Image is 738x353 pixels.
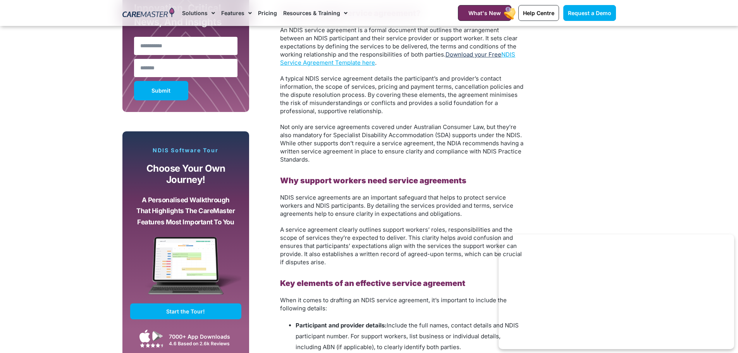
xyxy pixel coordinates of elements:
img: Google Play Store App Review Stars [140,343,163,348]
div: 4.6 Based on 2.6k Reviews [169,341,237,346]
a: Download your Free [446,51,501,58]
img: Apple App Store Icon [139,329,150,343]
iframe: Popup CTA [499,234,734,349]
span: Not only are service agreements covered under Australian Consumer Law, but they’re also mandatory... [280,123,523,163]
p: . [280,26,524,67]
a: Request a Demo [563,5,616,21]
a: Start the Tour! [130,303,242,319]
a: Help Centre [518,5,559,21]
img: Google Play App Icon [152,330,163,342]
span: A typical NDIS service agreement details the participant’s and provider’s contact information, th... [280,75,523,115]
span: When it comes to drafting an NDIS service agreement, it’s important to include the following deta... [280,296,507,312]
p: A personalised walkthrough that highlights the CareMaster features most important to you [136,195,236,228]
span: Start the Tour! [166,308,205,315]
a: What's New [458,5,511,21]
div: 7000+ App Downloads [169,332,237,341]
b: Key elements of an effective service agreement [280,279,465,288]
span: Help Centre [523,10,554,16]
p: NDIS Software Tour [130,147,242,154]
a: NDIS Service Agreement Template here [280,51,515,66]
img: CareMaster Logo [122,7,175,19]
span: Submit [151,89,170,93]
span: Request a Demo [568,10,611,16]
button: Submit [134,81,188,100]
b: Participant and provider details: [296,322,387,329]
b: Why support workers need service agreements [280,176,466,185]
span: A service agreement clearly outlines support workers’ roles, responsibilities and the scope of se... [280,226,522,266]
span: NDIS service agreements are an important safeguard that helps to protect service workers and NDIS... [280,194,513,217]
span: Include the full names, contact details and NDIS participant number. For support workers, list bu... [296,322,519,351]
span: An NDIS service agreement is a formal document that outlines the arrangement between an NDIS part... [280,26,518,58]
span: What's New [468,10,501,16]
img: CareMaster Software Mockup on Screen [130,237,242,303]
p: Choose your own journey! [136,163,236,185]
